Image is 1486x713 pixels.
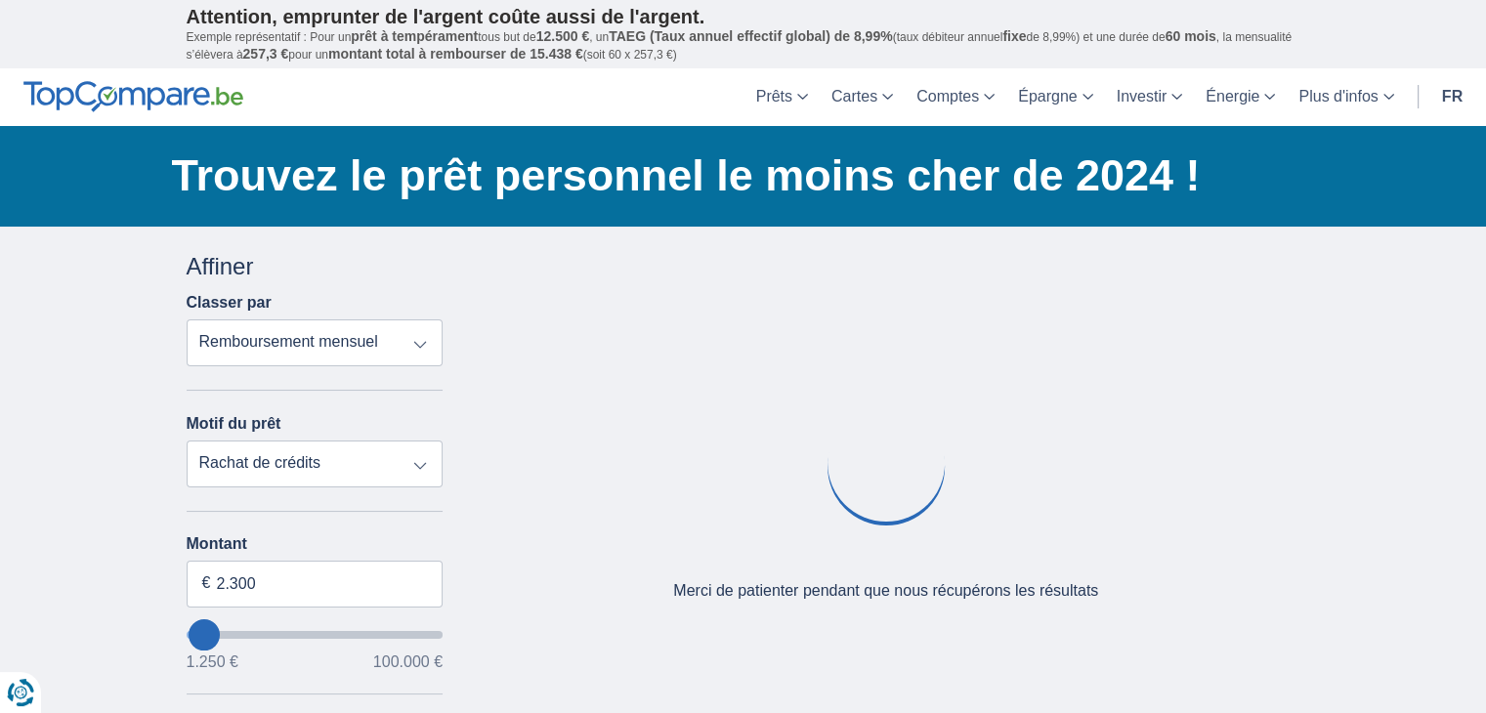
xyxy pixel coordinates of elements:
span: € [202,572,211,595]
span: fixe [1002,28,1026,44]
a: Cartes [820,68,905,126]
a: Épargne [1006,68,1105,126]
div: Merci de patienter pendant que nous récupérons les résultats [673,580,1098,603]
img: TopCompare [23,81,243,112]
label: Montant [187,535,444,553]
h1: Trouvez le prêt personnel le moins cher de 2024 ! [172,146,1300,206]
span: 257,3 € [243,46,289,62]
span: TAEG (Taux annuel effectif global) de 8,99% [609,28,892,44]
a: Prêts [744,68,820,126]
span: 1.250 € [187,654,238,670]
span: 60 mois [1166,28,1216,44]
p: Attention, emprunter de l'argent coûte aussi de l'argent. [187,5,1300,28]
a: fr [1430,68,1474,126]
label: Classer par [187,294,272,312]
span: montant total à rembourser de 15.438 € [328,46,583,62]
p: Exemple représentatif : Pour un tous but de , un (taux débiteur annuel de 8,99%) et une durée de ... [187,28,1300,63]
a: Plus d'infos [1287,68,1405,126]
a: Comptes [905,68,1006,126]
a: Énergie [1194,68,1287,126]
a: Investir [1105,68,1195,126]
div: Affiner [187,250,444,283]
input: wantToBorrow [187,631,444,639]
label: Motif du prêt [187,415,281,433]
span: 12.500 € [536,28,590,44]
span: 100.000 € [373,654,443,670]
span: prêt à tempérament [351,28,478,44]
